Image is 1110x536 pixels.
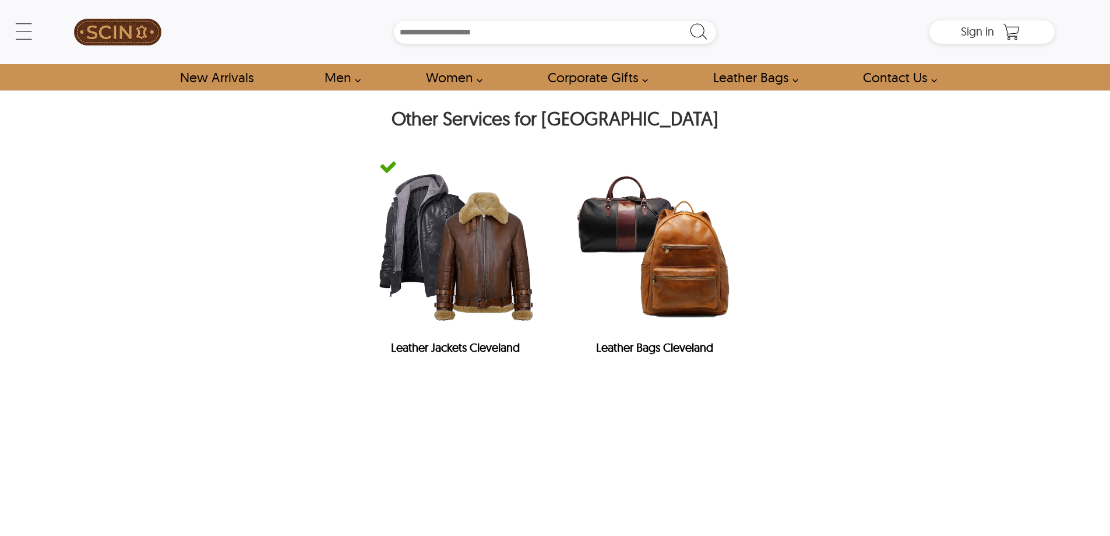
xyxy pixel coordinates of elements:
[368,159,544,335] img: Leather Jackets
[55,6,180,58] a: SCIN
[311,64,367,90] a: shop men's leather jackets
[534,64,654,90] a: Shop Leather Corporate Gifts
[961,28,994,37] a: Sign in
[413,64,489,90] a: Shop Women Leather Jackets
[700,64,805,90] a: Shop Leather Bags
[567,341,743,360] h2: Leather Bags Cleveland
[850,64,943,90] a: contact-us
[567,159,743,335] img: Leather Bags
[55,107,1055,135] h2: Other Services for [GEOGRAPHIC_DATA]
[74,6,161,58] img: SCIN
[961,24,994,38] span: Sign in
[356,147,555,372] a: green-tick-iconLeather JacketsLeather Jackets Cleveland
[368,341,544,360] h2: Leather Jackets Cleveland
[379,159,397,176] img: green-tick-icon
[1000,23,1023,41] a: Shopping Cart
[167,64,266,90] a: Shop New Arrivals
[555,147,755,372] a: Leather BagsLeather Bags Cleveland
